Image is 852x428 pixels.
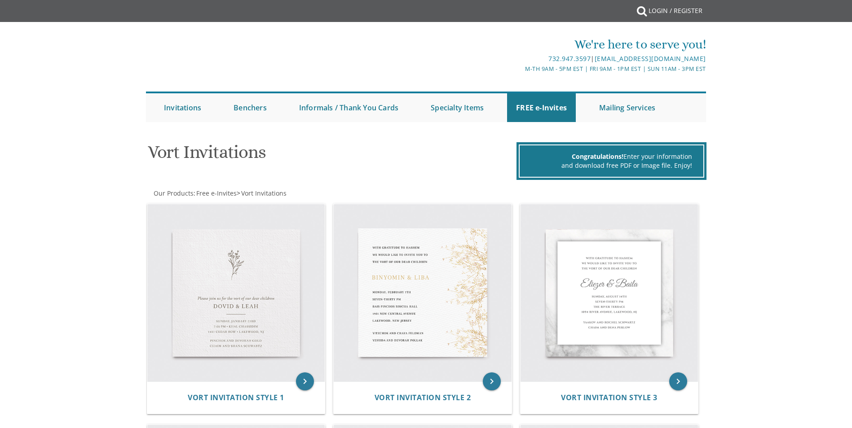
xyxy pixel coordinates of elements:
[531,161,692,170] div: and download free PDF or Image file. Enjoy!
[153,189,194,197] a: Our Products
[531,152,692,161] div: Enter your information
[188,393,284,402] span: Vort Invitation Style 1
[669,372,687,390] a: keyboard_arrow_right
[296,372,314,390] a: keyboard_arrow_right
[155,93,210,122] a: Invitations
[225,93,276,122] a: Benchers
[521,204,698,382] img: Vort Invitation Style 3
[237,189,287,197] span: >
[334,204,512,382] img: Vort Invitation Style 2
[548,54,591,63] a: 732.947.3597
[422,93,493,122] a: Specialty Items
[561,393,658,402] span: Vort Invitation Style 3
[572,152,623,161] span: Congratulations!
[195,189,237,197] a: Free e-Invites
[375,393,471,402] span: Vort Invitation Style 2
[483,372,501,390] a: keyboard_arrow_right
[375,393,471,402] a: Vort Invitation Style 2
[240,189,287,197] a: Vort Invitations
[507,93,576,122] a: FREE e-Invites
[561,393,658,402] a: Vort Invitation Style 3
[590,93,664,122] a: Mailing Services
[333,64,706,74] div: M-Th 9am - 5pm EST | Fri 9am - 1pm EST | Sun 11am - 3pm EST
[147,204,325,382] img: Vort Invitation Style 1
[595,54,706,63] a: [EMAIL_ADDRESS][DOMAIN_NAME]
[333,35,706,53] div: We're here to serve you!
[188,393,284,402] a: Vort Invitation Style 1
[290,93,407,122] a: Informals / Thank You Cards
[196,189,237,197] span: Free e-Invites
[146,189,426,198] div: :
[148,142,514,169] h1: Vort Invitations
[241,189,287,197] span: Vort Invitations
[333,53,706,64] div: |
